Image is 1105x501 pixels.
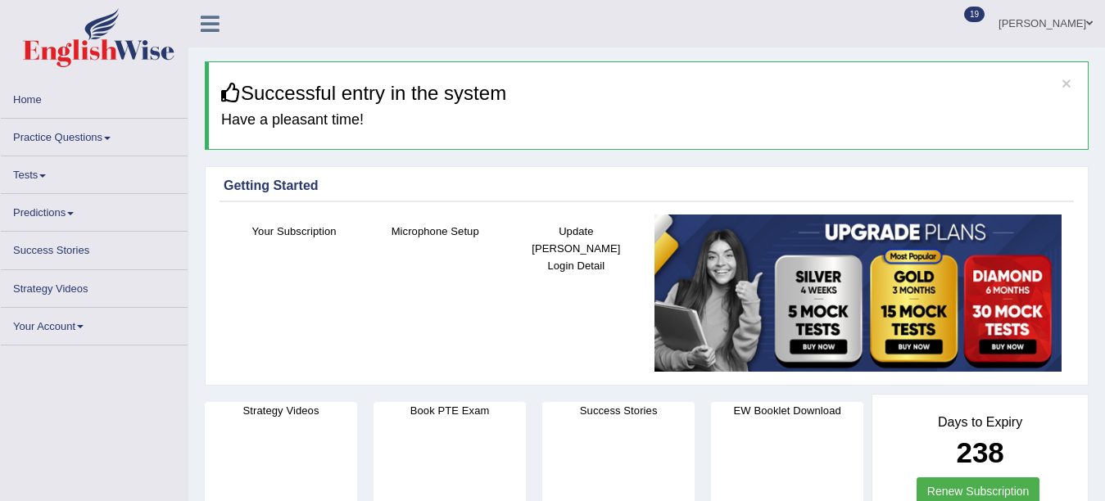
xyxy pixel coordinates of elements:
[1,156,188,188] a: Tests
[205,402,357,419] h4: Strategy Videos
[964,7,985,22] span: 19
[654,214,1062,372] img: small5.jpg
[1,119,188,151] a: Practice Questions
[956,436,1003,468] b: 238
[232,223,356,240] h4: Your Subscription
[1,270,188,302] a: Strategy Videos
[224,176,1070,196] div: Getting Started
[890,415,1070,430] h4: Days to Expiry
[1,308,188,340] a: Your Account
[711,402,863,419] h4: EW Booklet Download
[1,194,188,226] a: Predictions
[542,402,695,419] h4: Success Stories
[374,402,526,419] h4: Book PTE Exam
[221,83,1076,104] h3: Successful entry in the system
[514,223,638,274] h4: Update [PERSON_NAME] Login Detail
[1,81,188,113] a: Home
[1,232,188,264] a: Success Stories
[373,223,497,240] h4: Microphone Setup
[221,112,1076,129] h4: Have a pleasant time!
[1062,74,1071,92] button: ×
